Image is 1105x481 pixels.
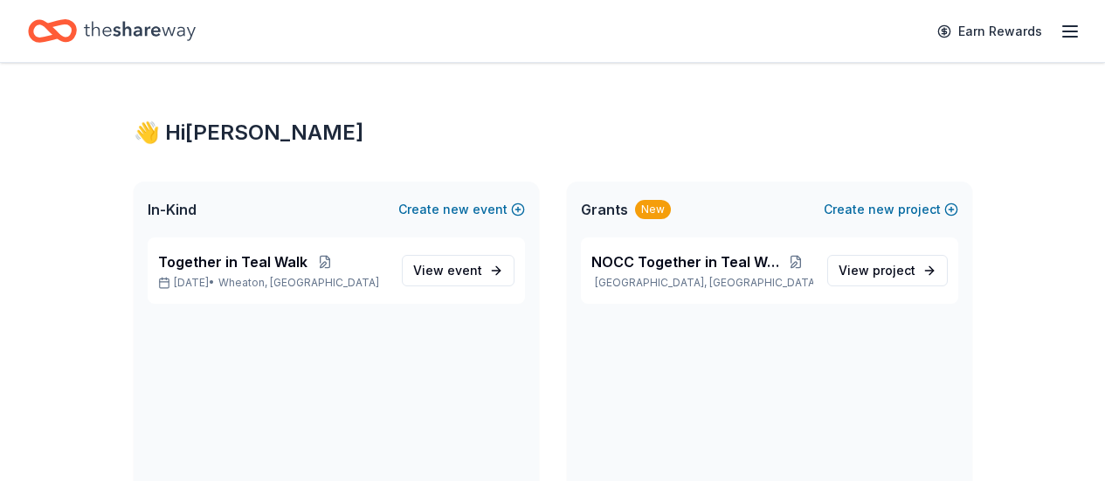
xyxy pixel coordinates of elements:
[868,199,894,220] span: new
[591,251,780,272] span: NOCC Together in Teal Walk
[839,260,915,281] span: View
[28,10,196,52] a: Home
[402,255,515,286] a: View event
[134,119,972,147] div: 👋 Hi [PERSON_NAME]
[413,260,482,281] span: View
[581,199,628,220] span: Grants
[873,263,915,278] span: project
[827,255,948,286] a: View project
[218,276,379,290] span: Wheaton, [GEOGRAPHIC_DATA]
[824,199,958,220] button: Createnewproject
[158,251,307,272] span: Together in Teal Walk
[447,263,482,278] span: event
[927,16,1053,47] a: Earn Rewards
[635,200,671,219] div: New
[148,199,197,220] span: In-Kind
[591,276,813,290] p: [GEOGRAPHIC_DATA], [GEOGRAPHIC_DATA]
[398,199,525,220] button: Createnewevent
[158,276,388,290] p: [DATE] •
[443,199,469,220] span: new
